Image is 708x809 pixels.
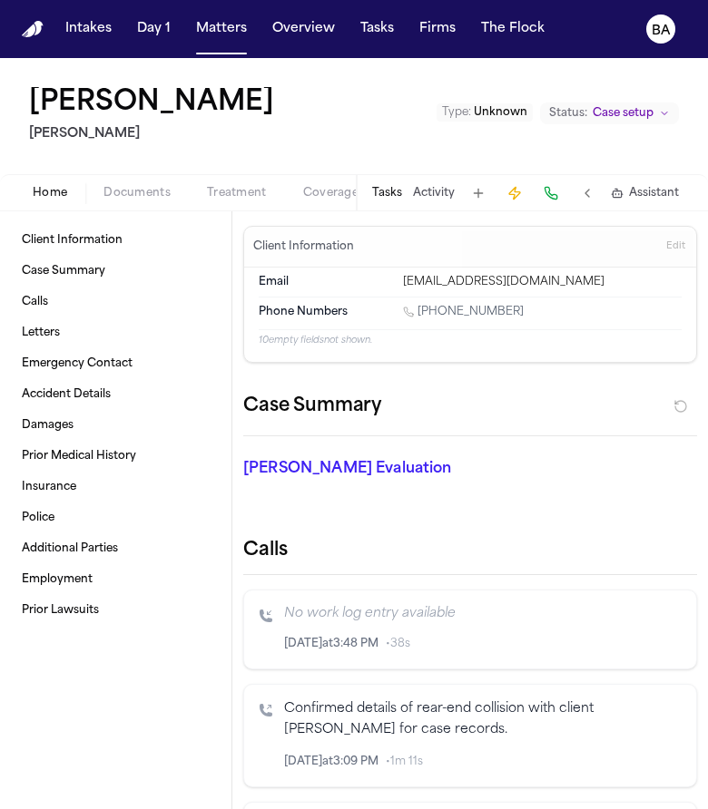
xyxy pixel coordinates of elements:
[15,503,217,532] a: Police
[22,511,54,525] span: Police
[15,534,217,563] a: Additional Parties
[466,180,491,206] button: Add Task
[22,480,76,494] span: Insurance
[22,541,118,556] span: Additional Parties
[22,387,111,402] span: Accident Details
[412,13,463,45] button: Firms
[259,334,682,347] p: 10 empty fields not shown.
[103,186,171,200] span: Documents
[15,257,217,286] a: Case Summary
[130,13,178,45] button: Day 1
[413,186,455,200] button: Activity
[15,411,217,440] a: Damages
[403,275,682,289] div: [EMAIL_ADDRESS][DOMAIN_NAME]
[652,24,671,37] text: BA
[372,186,402,200] button: Tasks
[403,305,524,319] a: Call 1 (512) 434-9989
[284,699,682,741] p: Confirmed details of rear-end collision with client [PERSON_NAME] for case records.
[22,295,48,309] span: Calls
[442,107,471,118] span: Type :
[22,418,74,433] span: Damages
[15,349,217,378] a: Emergency Contact
[15,226,217,255] a: Client Information
[207,186,267,200] span: Treatment
[474,13,552,45] button: The Flock
[611,186,679,200] button: Assistant
[58,13,119,45] button: Intakes
[549,106,587,121] span: Status:
[243,458,697,480] p: [PERSON_NAME] Evaluation
[15,596,217,625] a: Prior Lawsuits
[284,755,379,769] span: [DATE] at 3:09 PM
[15,380,217,409] a: Accident Details
[15,288,217,317] a: Calls
[259,275,392,289] dt: Email
[22,233,123,248] span: Client Information
[250,239,358,254] h3: Client Information
[29,123,281,145] h2: [PERSON_NAME]
[22,356,133,371] span: Emergency Contact
[22,572,93,587] span: Employment
[22,21,44,38] a: Home
[661,232,691,261] button: Edit
[474,107,527,118] span: Unknown
[593,106,654,121] span: Case setup
[29,87,274,120] h1: [PERSON_NAME]
[629,186,679,200] span: Assistant
[22,603,99,618] span: Prior Lawsuits
[15,473,217,502] a: Insurance
[22,21,44,38] img: Finch Logo
[29,87,274,120] button: Edit matter name
[386,637,410,651] span: • 38s
[22,449,136,463] span: Prior Medical History
[189,13,254,45] button: Matters
[265,13,342,45] button: Overview
[437,103,533,122] button: Edit Type: Unknown
[386,755,423,769] span: • 1m 11s
[502,180,527,206] button: Create Immediate Task
[22,326,60,340] span: Letters
[284,605,682,623] p: No work log entry available
[22,264,105,278] span: Case Summary
[303,186,359,200] span: Coverage
[666,240,685,253] span: Edit
[243,538,697,563] h2: Calls
[538,180,564,206] button: Make a Call
[259,305,348,319] span: Phone Numbers
[353,13,401,45] button: Tasks
[15,318,217,347] a: Letters
[15,565,217,594] a: Employment
[243,392,381,421] h2: Case Summary
[33,186,67,200] span: Home
[540,102,679,124] button: Change status from Case setup
[284,637,379,651] span: [DATE] at 3:48 PM
[15,442,217,471] a: Prior Medical History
